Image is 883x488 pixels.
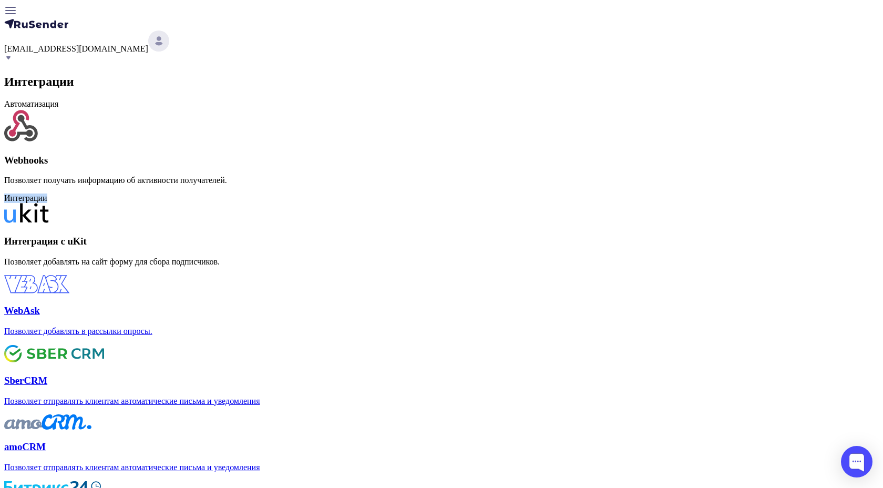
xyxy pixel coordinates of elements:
[4,236,879,247] h3: Интеграция с uKit
[4,344,879,405] a: SberCRMПозволяет отправлять клиентам автоматические письма и уведомления
[4,194,879,203] div: Интеграции
[4,375,879,387] h3: SberCRM
[4,414,879,472] a: amoCRMПозволяет отправлять клиентам автоматические письма и уведомления
[4,396,879,406] p: Позволяет отправлять клиентам автоматические письма и уведомления
[4,203,879,266] a: Интеграция с uKitПозволяет добавлять на сайт форму для сбора подписчиков.
[4,305,879,317] h3: WebAsk
[4,463,879,472] p: Позволяет отправлять клиентам автоматические письма и уведомления
[4,75,879,89] h2: Интеграции
[4,99,879,109] div: Автоматизация
[4,109,879,185] a: WebhooksПозволяет получать информацию об активности получателей.
[4,176,879,185] p: Позволяет получать информацию об активности получателей.
[4,155,879,166] h3: Webhooks
[4,275,879,336] a: WebAskПозволяет добавлять в рассылки опросы.
[4,327,879,336] p: Позволяет добавлять в рассылки опросы.
[4,441,879,453] h3: amoCRM
[4,44,148,53] span: [EMAIL_ADDRESS][DOMAIN_NAME]
[4,257,879,267] p: Позволяет добавлять на сайт форму для сбора подписчиков.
